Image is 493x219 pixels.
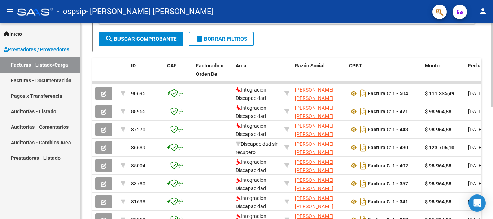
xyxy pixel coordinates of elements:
[358,142,368,153] i: Descargar documento
[425,145,454,150] strong: $ 123.706,10
[131,127,145,132] span: 87270
[4,45,69,53] span: Prestadores / Proveedores
[368,145,408,150] strong: Factura C: 1 - 430
[368,109,408,114] strong: Factura C: 1 - 471
[358,124,368,135] i: Descargar documento
[468,91,483,96] span: [DATE]
[292,58,346,90] datatable-header-cell: Razón Social
[131,91,145,96] span: 90695
[468,145,483,150] span: [DATE]
[128,58,164,90] datatable-header-cell: ID
[368,181,408,187] strong: Factura C: 1 - 357
[236,123,269,137] span: Integración - Discapacidad
[131,63,136,69] span: ID
[368,127,408,132] strong: Factura C: 1 - 443
[131,199,145,205] span: 81638
[468,181,483,187] span: [DATE]
[131,145,145,150] span: 86689
[358,106,368,117] i: Descargar documento
[358,160,368,171] i: Descargar documento
[368,91,408,96] strong: Factura C: 1 - 504
[195,36,247,42] span: Borrar Filtros
[233,58,282,90] datatable-header-cell: Area
[468,127,483,132] span: [DATE]
[422,58,465,90] datatable-header-cell: Monto
[295,105,333,119] span: [PERSON_NAME] [PERSON_NAME]
[295,158,343,173] div: 20252563149
[295,194,343,209] div: 20252563149
[99,32,183,46] button: Buscar Comprobante
[236,87,269,101] span: Integración - Discapacidad
[295,104,343,119] div: 20252563149
[236,63,247,69] span: Area
[57,4,86,19] span: - ospsip
[346,58,422,90] datatable-header-cell: CPBT
[425,181,451,187] strong: $ 98.964,88
[425,127,451,132] strong: $ 98.964,88
[425,63,440,69] span: Monto
[425,109,451,114] strong: $ 98.964,88
[295,159,333,173] span: [PERSON_NAME] [PERSON_NAME]
[295,176,343,191] div: 20252563149
[131,163,145,168] span: 85004
[295,123,333,137] span: [PERSON_NAME] [PERSON_NAME]
[368,199,408,205] strong: Factura C: 1 - 341
[295,86,343,101] div: 20252563149
[295,63,325,69] span: Razón Social
[189,32,254,46] button: Borrar Filtros
[195,35,204,43] mat-icon: delete
[295,141,333,155] span: [PERSON_NAME] [PERSON_NAME]
[468,109,483,114] span: [DATE]
[236,105,269,119] span: Integración - Discapacidad
[105,36,176,42] span: Buscar Comprobante
[368,163,408,168] strong: Factura C: 1 - 402
[425,163,451,168] strong: $ 98.964,88
[236,177,269,191] span: Integración - Discapacidad
[236,141,279,155] span: Discapacidad sin recupero
[4,30,22,38] span: Inicio
[167,63,176,69] span: CAE
[358,178,368,189] i: Descargar documento
[236,195,269,209] span: Integración - Discapacidad
[468,194,486,212] div: Open Intercom Messenger
[164,58,193,90] datatable-header-cell: CAE
[196,63,223,77] span: Facturado x Orden De
[295,140,343,155] div: 20252563149
[468,199,483,205] span: [DATE]
[131,181,145,187] span: 83780
[425,199,451,205] strong: $ 98.964,88
[358,88,368,99] i: Descargar documento
[468,163,483,168] span: [DATE]
[295,177,333,191] span: [PERSON_NAME] [PERSON_NAME]
[236,159,269,173] span: Integración - Discapacidad
[295,122,343,137] div: 20252563149
[479,7,487,16] mat-icon: person
[358,196,368,207] i: Descargar documento
[131,109,145,114] span: 88965
[6,7,14,16] mat-icon: menu
[295,195,333,209] span: [PERSON_NAME] [PERSON_NAME]
[86,4,214,19] span: - [PERSON_NAME] [PERSON_NAME]
[295,87,333,101] span: [PERSON_NAME] [PERSON_NAME]
[105,35,114,43] mat-icon: search
[193,58,233,90] datatable-header-cell: Facturado x Orden De
[425,91,454,96] strong: $ 111.335,49
[349,63,362,69] span: CPBT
